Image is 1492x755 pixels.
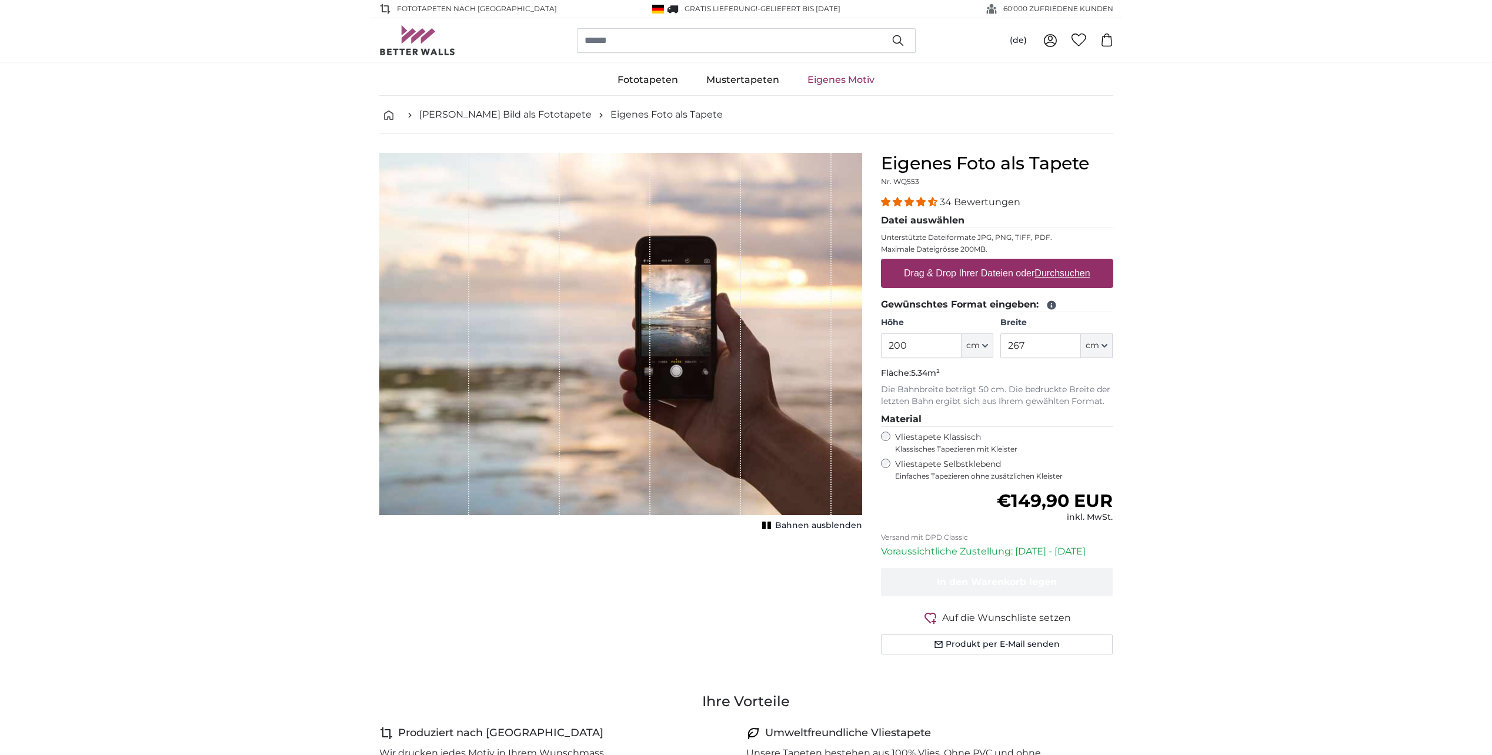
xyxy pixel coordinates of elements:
span: Einfaches Tapezieren ohne zusätzlichen Kleister [895,472,1113,481]
span: Bahnen ausblenden [775,520,862,532]
a: Eigenes Foto als Tapete [610,108,723,122]
img: Deutschland [652,5,664,14]
span: Geliefert bis [DATE] [760,4,840,13]
button: cm [962,333,993,358]
span: 5.34m² [911,368,940,378]
p: Voraussichtliche Zustellung: [DATE] - [DATE] [881,544,1113,559]
span: Klassisches Tapezieren mit Kleister [895,445,1103,454]
h3: Ihre Vorteile [379,692,1113,711]
p: Unterstützte Dateiformate JPG, PNG, TIFF, PDF. [881,233,1113,242]
span: - [757,4,840,13]
a: Eigenes Motiv [793,65,889,95]
h1: Eigenes Foto als Tapete [881,153,1113,174]
div: 1 of 1 [379,153,862,534]
p: Maximale Dateigrösse 200MB. [881,245,1113,254]
button: cm [1081,333,1113,358]
span: In den Warenkorb legen [937,576,1057,587]
span: cm [1086,340,1099,352]
label: Vliestapete Selbstklebend [895,459,1113,481]
p: Die Bahnbreite beträgt 50 cm. Die bedruckte Breite der letzten Bahn ergibt sich aus Ihrem gewählt... [881,384,1113,407]
a: Fototapeten [603,65,692,95]
legend: Material [881,412,1113,427]
button: Bahnen ausblenden [759,517,862,534]
legend: Gewünschtes Format eingeben: [881,298,1113,312]
span: €149,90 EUR [997,490,1113,512]
p: Fläche: [881,368,1113,379]
img: Betterwalls [379,25,456,55]
button: (de) [1000,30,1036,51]
span: 60'000 ZUFRIEDENE KUNDEN [1003,4,1113,14]
span: Fototapeten nach [GEOGRAPHIC_DATA] [397,4,557,14]
a: Mustertapeten [692,65,793,95]
button: Auf die Wunschliste setzen [881,610,1113,625]
h4: Umweltfreundliche Vliestapete [765,725,931,741]
label: Vliestapete Klassisch [895,432,1103,454]
label: Breite [1000,317,1113,329]
span: Auf die Wunschliste setzen [942,611,1071,625]
span: GRATIS Lieferung! [685,4,757,13]
div: inkl. MwSt. [997,512,1113,523]
label: Höhe [881,317,993,329]
button: Produkt per E-Mail senden [881,634,1113,654]
h4: Produziert nach [GEOGRAPHIC_DATA] [398,725,603,741]
button: In den Warenkorb legen [881,568,1113,596]
a: [PERSON_NAME] Bild als Fototapete [419,108,592,122]
nav: breadcrumbs [379,96,1113,134]
span: cm [966,340,980,352]
span: 34 Bewertungen [940,196,1020,208]
legend: Datei auswählen [881,213,1113,228]
span: Nr. WQ553 [881,177,919,186]
span: 4.32 stars [881,196,940,208]
p: Versand mit DPD Classic [881,533,1113,542]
